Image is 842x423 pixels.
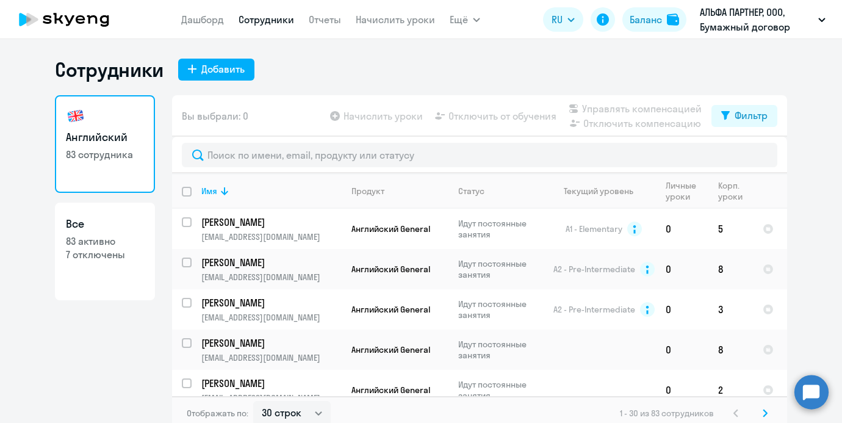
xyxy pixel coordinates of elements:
p: [EMAIL_ADDRESS][DOMAIN_NAME] [201,312,341,323]
a: [PERSON_NAME] [201,336,341,350]
div: Текущий уровень [564,186,633,197]
td: 8 [708,330,753,370]
p: 83 активно [66,234,144,248]
td: 0 [656,330,708,370]
span: Вы выбрали: 0 [182,109,248,123]
div: Корп. уроки [718,180,752,202]
a: Сотрудники [239,13,294,26]
p: АЛЬФА ПАРТНЕР, ООО, Бумажный договор постоплата [700,5,813,34]
div: Добавить [201,62,245,76]
p: [PERSON_NAME] [201,336,339,350]
span: Английский General [351,264,430,275]
span: Отображать по: [187,408,248,419]
p: [EMAIL_ADDRESS][DOMAIN_NAME] [201,392,341,403]
a: Все83 активно7 отключены [55,203,155,300]
span: A1 - Elementary [566,223,622,234]
a: Дашборд [181,13,224,26]
button: Фильтр [711,105,777,127]
span: A2 - Pre-Intermediate [553,304,635,315]
div: Имя [201,186,217,197]
a: [PERSON_NAME] [201,377,341,390]
span: Английский General [351,385,430,396]
p: [EMAIL_ADDRESS][DOMAIN_NAME] [201,352,341,363]
div: Фильтр [735,108,768,123]
p: Идут постоянные занятия [458,218,542,240]
p: 83 сотрудника [66,148,144,161]
h3: Все [66,216,144,232]
p: [PERSON_NAME] [201,296,339,309]
span: Ещё [450,12,468,27]
span: Английский General [351,304,430,315]
p: 7 отключены [66,248,144,261]
button: Ещё [450,7,480,32]
td: 2 [708,370,753,410]
div: Статус [458,186,484,197]
td: 0 [656,289,708,330]
a: [PERSON_NAME] [201,256,341,269]
div: Имя [201,186,341,197]
td: 0 [656,249,708,289]
div: Текущий уровень [552,186,655,197]
a: Отчеты [309,13,341,26]
p: Идут постоянные занятия [458,339,542,361]
p: [EMAIL_ADDRESS][DOMAIN_NAME] [201,272,341,283]
span: 1 - 30 из 83 сотрудников [620,408,714,419]
input: Поиск по имени, email, продукту или статусу [182,143,777,167]
span: RU [552,12,563,27]
td: 5 [708,209,753,249]
a: [PERSON_NAME] [201,296,341,309]
button: Добавить [178,59,254,81]
td: 3 [708,289,753,330]
p: [EMAIL_ADDRESS][DOMAIN_NAME] [201,231,341,242]
p: Идут постоянные занятия [458,379,542,401]
div: Баланс [630,12,662,27]
a: Английский83 сотрудника [55,95,155,193]
div: Продукт [351,186,384,197]
td: 0 [656,209,708,249]
a: [PERSON_NAME] [201,215,341,229]
span: Английский General [351,223,430,234]
p: [PERSON_NAME] [201,215,339,229]
img: balance [667,13,679,26]
div: Личные уроки [666,180,708,202]
span: A2 - Pre-Intermediate [553,264,635,275]
p: [PERSON_NAME] [201,256,339,269]
img: english [66,106,85,126]
p: Идут постоянные занятия [458,298,542,320]
h3: Английский [66,129,144,145]
h1: Сотрудники [55,57,164,82]
span: Английский General [351,344,430,355]
p: Идут постоянные занятия [458,258,542,280]
button: RU [543,7,583,32]
td: 8 [708,249,753,289]
button: АЛЬФА ПАРТНЕР, ООО, Бумажный договор постоплата [694,5,832,34]
td: 0 [656,370,708,410]
button: Балансbalance [622,7,686,32]
a: Начислить уроки [356,13,435,26]
p: [PERSON_NAME] [201,377,339,390]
